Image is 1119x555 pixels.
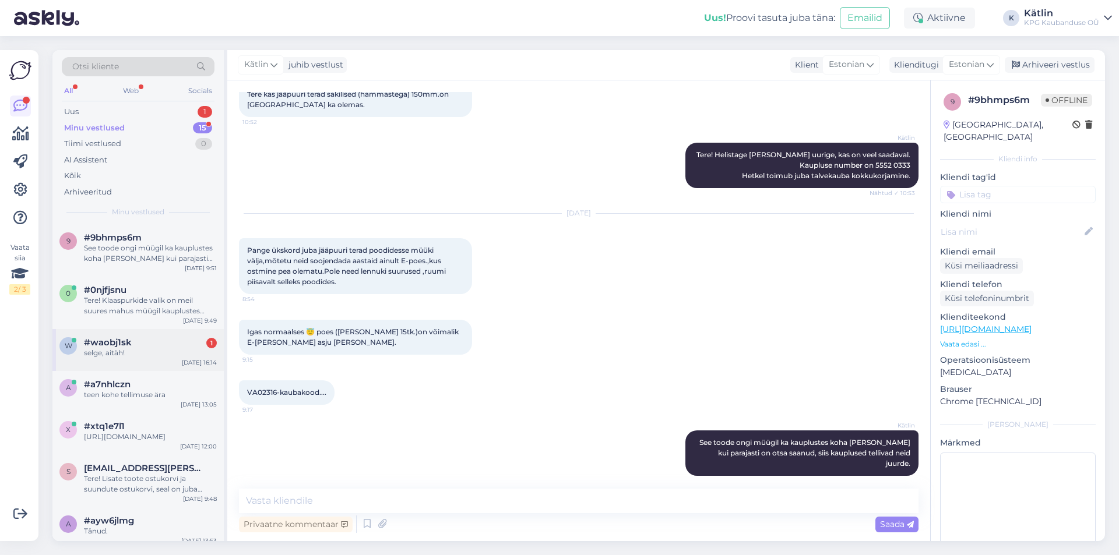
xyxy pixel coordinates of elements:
span: Tere! Helistage [PERSON_NAME] uurige, kas on veel saadaval. Kaupluse number on 5552 0333 Hetkel t... [696,150,912,180]
span: #a7nhlczn [84,379,131,390]
span: a [66,383,71,392]
div: Tiimi vestlused [64,138,121,150]
div: All [62,83,75,98]
div: K [1003,10,1019,26]
div: [DATE] 13:53 [181,536,217,545]
span: Kätlin [871,133,915,142]
span: Estonian [949,58,984,71]
p: Kliendi email [940,246,1096,258]
div: [URL][DOMAIN_NAME] [84,432,217,442]
div: Tänud. [84,526,217,536]
div: Privaatne kommentaar [239,517,353,532]
div: Tere! Klaaspurkide valik on meil suures mahus müügil kauplustes koha peal. [84,295,217,316]
b: Uus! [704,12,726,23]
div: Aktiivne [904,8,975,29]
div: Küsi meiliaadressi [940,258,1023,274]
p: Operatsioonisüsteem [940,354,1096,366]
span: #ayw6jlmg [84,515,134,526]
span: silvi.tamela@gmail.com [84,463,205,473]
span: 10:52 [242,118,286,126]
div: Kliendi info [940,154,1096,164]
div: Arhiveeri vestlus [1005,57,1095,73]
div: Vaata siia [9,242,30,295]
div: Uus [64,106,79,118]
a: KätlinKPG Kaubanduse OÜ [1024,9,1112,27]
p: Märkmed [940,437,1096,449]
p: Vaata edasi ... [940,339,1096,349]
img: Askly Logo [9,59,31,82]
a: [URL][DOMAIN_NAME] [940,324,1032,334]
span: #waobj1sk [84,337,132,348]
div: [GEOGRAPHIC_DATA], [GEOGRAPHIC_DATA] [944,119,1072,143]
div: 15 [193,122,212,134]
p: [MEDICAL_DATA] [940,366,1096,379]
span: 9:17 [242,405,286,414]
span: Saada [880,519,914,529]
div: AI Assistent [64,154,107,166]
div: [DATE] 13:05 [181,400,217,409]
span: VA02316-kaubakood.... [247,388,326,397]
button: Emailid [840,7,890,29]
div: juhib vestlust [284,59,343,71]
span: 9:15 [242,355,286,364]
span: x [66,425,71,434]
span: #0njfjsnu [84,285,126,295]
div: # 9bhmps6m [968,93,1041,107]
span: Pange ükskord juba jääpuuri terad poodidesse müüki välja,mõtetu neid soojendada aastaid ainult E-... [247,246,448,286]
span: 9 [66,236,71,245]
div: Proovi tasuta juba täna: [704,11,835,25]
span: Nähtud ✓ 10:53 [870,189,915,197]
div: selge, aitäh! [84,348,217,358]
p: Kliendi tag'id [940,171,1096,183]
div: Klient [790,59,819,71]
span: Offline [1041,94,1092,107]
span: #9bhmps6m [84,232,142,243]
span: s [66,467,71,476]
input: Lisa nimi [941,225,1082,238]
span: a [66,519,71,528]
div: 0 [195,138,212,150]
div: Socials [186,83,214,98]
span: Minu vestlused [112,207,164,217]
div: 1 [198,106,212,118]
div: Web [121,83,141,98]
div: [DATE] 9:49 [183,316,217,325]
div: 2 / 3 [9,284,30,295]
div: Kõik [64,170,81,182]
p: Kliendi telefon [940,278,1096,291]
div: Küsi telefoninumbrit [940,291,1034,306]
span: Igas normaalses 😇 poes ([PERSON_NAME] 15tk.)on võimalik E-[PERSON_NAME] asju [PERSON_NAME]. [247,327,460,347]
div: [DATE] 9:51 [185,264,217,273]
input: Lisa tag [940,186,1096,203]
span: 8:54 [242,295,286,303]
div: [DATE] 12:00 [180,442,217,451]
p: Kliendi nimi [940,208,1096,220]
p: Brauser [940,383,1096,395]
p: Chrome [TECHNICAL_ID] [940,395,1096,408]
div: [DATE] 9:48 [183,494,217,503]
span: Kätlin [871,421,915,430]
div: teen kohe tellimuse ära [84,390,217,400]
span: 9:51 [871,476,915,485]
span: 0 [66,289,71,298]
span: w [65,341,72,350]
span: 9 [951,97,955,106]
div: Minu vestlused [64,122,125,134]
span: Otsi kliente [72,61,119,73]
div: Kätlin [1024,9,1099,18]
span: Estonian [829,58,864,71]
span: Kätlin [244,58,268,71]
div: Tere! Lisate toote ostukorvi ja suundute ostukorvi, seal on juba edasised lahtrid, mille peate tä... [84,473,217,494]
div: [DATE] 16:14 [182,358,217,367]
p: Klienditeekond [940,311,1096,323]
div: Klienditugi [889,59,939,71]
div: KPG Kaubanduse OÜ [1024,18,1099,27]
span: See toode ongi müügil ka kauplustes koha [PERSON_NAME] kui parajasti on otsa saanud, siis kauplus... [699,438,912,468]
div: Arhiveeritud [64,186,112,198]
div: [DATE] [239,208,919,218]
div: See toode ongi müügil ka kauplustes koha [PERSON_NAME] kui parajasti on otsa saanud, siis kauplus... [84,243,217,264]
span: #xtq1e7l1 [84,421,125,432]
div: 1 [206,338,217,348]
div: [PERSON_NAME] [940,419,1096,430]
